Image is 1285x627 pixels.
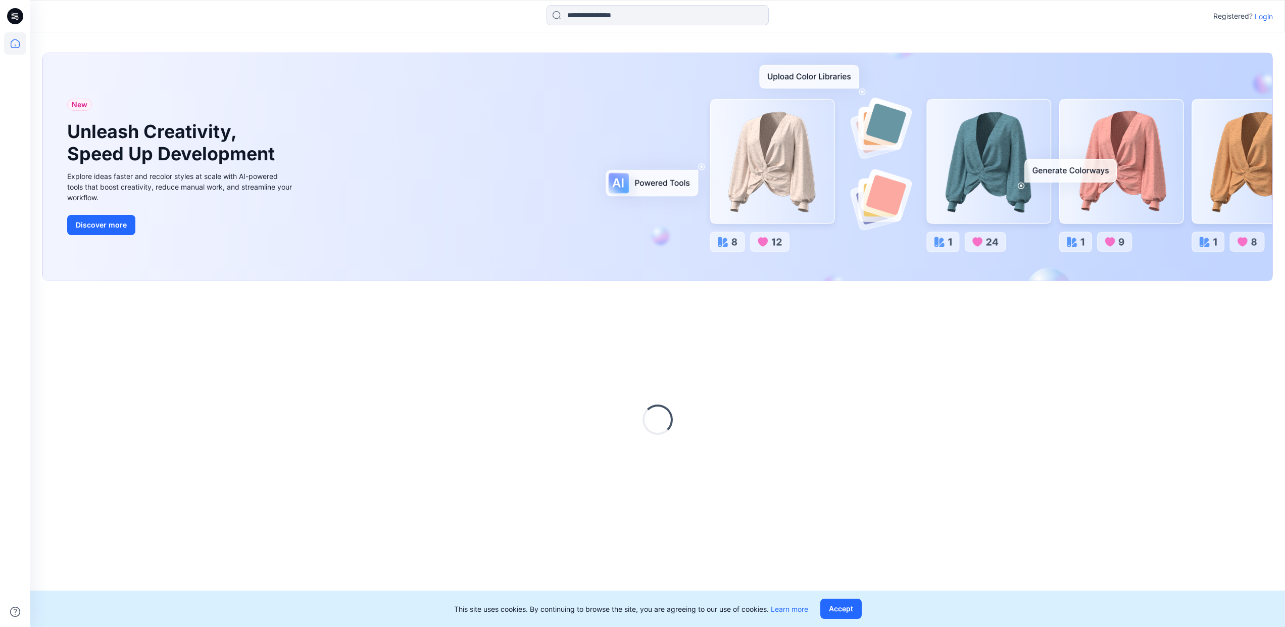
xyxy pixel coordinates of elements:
[67,215,294,235] a: Discover more
[72,99,87,111] span: New
[1255,11,1273,22] p: Login
[820,599,862,619] button: Accept
[1213,10,1253,22] p: Registered?
[454,604,808,614] p: This site uses cookies. By continuing to browse the site, you are agreeing to our use of cookies.
[67,215,135,235] button: Discover more
[67,171,294,203] div: Explore ideas faster and recolor styles at scale with AI-powered tools that boost creativity, red...
[67,121,279,164] h1: Unleash Creativity, Speed Up Development
[771,605,808,613] a: Learn more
